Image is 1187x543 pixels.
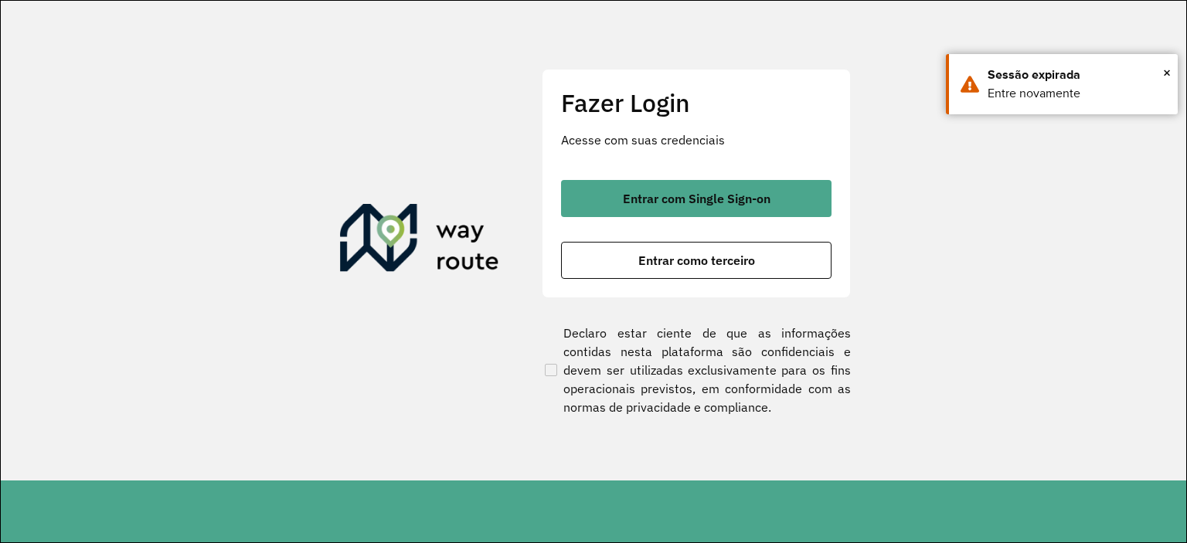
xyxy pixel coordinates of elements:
span: Entrar com Single Sign-on [623,192,770,205]
span: × [1163,61,1171,84]
span: Entrar como terceiro [638,254,755,266]
button: button [561,180,832,217]
button: Close [1163,61,1171,84]
p: Acesse com suas credenciais [561,131,832,149]
div: Sessão expirada [988,66,1166,84]
img: Roteirizador AmbevTech [340,204,499,278]
label: Declaro estar ciente de que as informações contidas nesta plataforma são confidenciais e devem se... [542,324,851,416]
h2: Fazer Login [561,88,832,117]
div: Entre novamente [988,84,1166,103]
button: button [561,242,832,279]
